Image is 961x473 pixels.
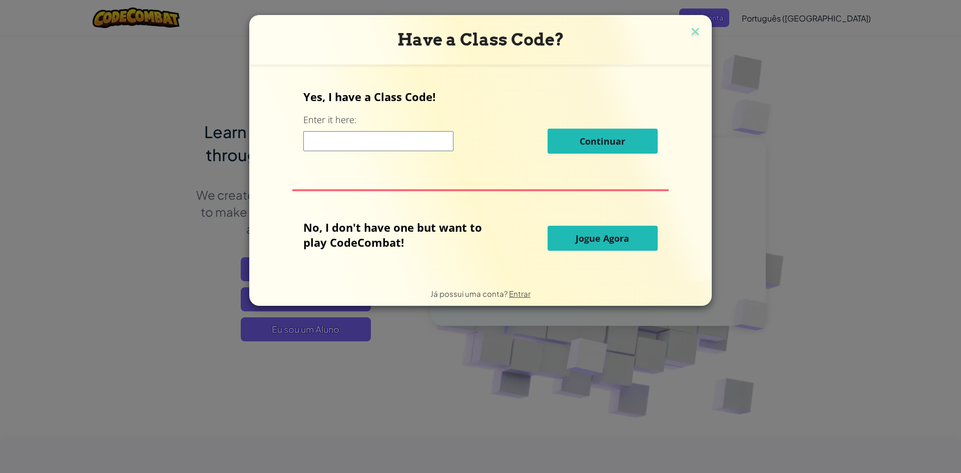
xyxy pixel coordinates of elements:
[303,89,657,104] p: Yes, I have a Class Code!
[430,289,509,298] span: Já possui uma conta?
[576,232,629,244] span: Jogue Agora
[580,135,625,147] span: Continuar
[689,25,702,40] img: close icon
[303,220,497,250] p: No, I don't have one but want to play CodeCombat!
[397,30,564,50] span: Have a Class Code?
[509,289,531,298] a: Entrar
[548,129,658,154] button: Continuar
[303,114,356,126] label: Enter it here:
[548,226,658,251] button: Jogue Agora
